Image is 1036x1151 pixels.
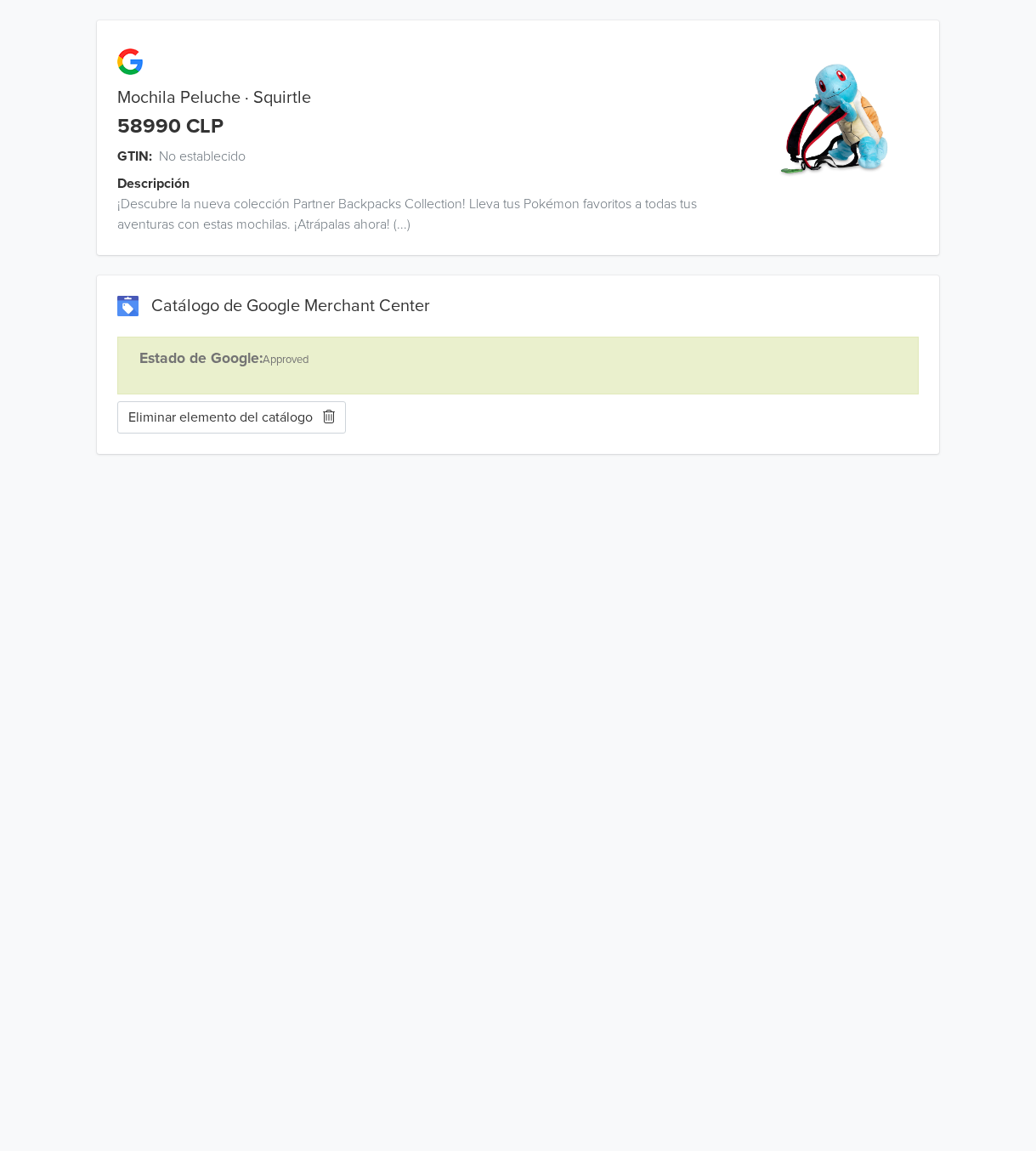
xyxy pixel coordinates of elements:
[139,349,263,367] b: Estado de Google:
[97,88,728,108] div: Mochila Peluche · Squirtle
[770,54,898,183] img: product_image
[159,146,246,167] span: No establecido
[117,115,224,139] div: 58990 CLP
[117,173,749,194] div: Descripción
[139,348,897,370] p: Approved
[117,146,152,167] span: GTIN:
[117,296,919,316] div: Catálogo de Google Merchant Center
[97,194,728,235] div: ¡Descubre la nueva colección Partner Backpacks Collection! Lleva tus Pokémon favoritos a todas tu...
[117,401,346,434] button: Eliminar elemento del catálogo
